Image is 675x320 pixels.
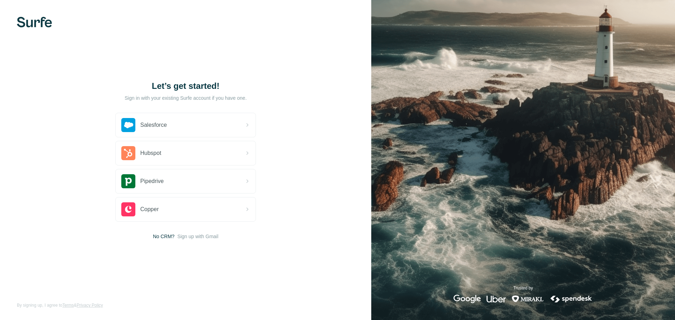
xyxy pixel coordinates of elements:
img: copper's logo [121,202,135,216]
img: mirakl's logo [512,295,544,303]
img: hubspot's logo [121,146,135,160]
img: Surfe's logo [17,17,52,27]
span: By signing up, I agree to & [17,302,103,308]
button: Sign up with Gmail [177,233,218,240]
span: Hubspot [140,149,161,157]
h1: Let’s get started! [115,80,256,92]
a: Privacy Policy [77,303,103,308]
p: Sign in with your existing Surfe account if you have one. [124,94,246,102]
span: Copper [140,205,159,214]
img: salesforce's logo [121,118,135,132]
span: No CRM? [153,233,174,240]
img: spendesk's logo [549,295,593,303]
span: Salesforce [140,121,167,129]
img: google's logo [454,295,481,303]
p: Trusted by [513,285,533,291]
span: Pipedrive [140,177,164,185]
img: pipedrive's logo [121,174,135,188]
a: Terms [62,303,74,308]
img: uber's logo [487,295,506,303]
